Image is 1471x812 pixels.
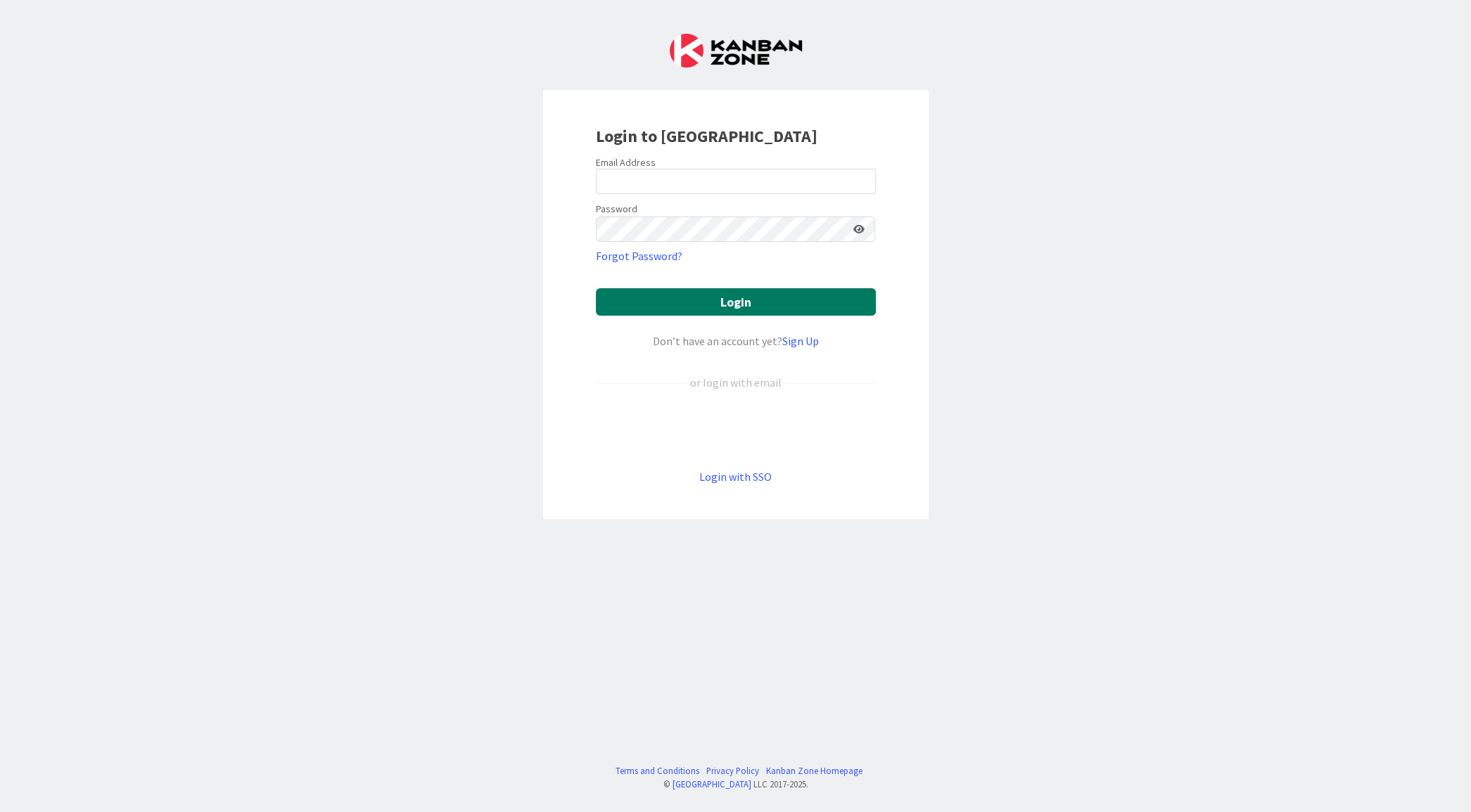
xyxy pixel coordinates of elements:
[596,333,876,349] div: Don’t have an account yet?
[596,202,637,217] label: Password
[670,34,802,67] img: Kanban Zone
[596,125,817,147] b: Login to [GEOGRAPHIC_DATA]
[699,470,772,484] a: Login with SSO
[596,156,656,169] label: Email Address
[616,764,699,778] a: Terms and Conditions
[766,764,862,778] a: Kanban Zone Homepage
[596,247,682,264] a: Forgot Password?
[782,334,819,348] a: Sign Up
[596,288,876,316] button: Login
[706,764,759,778] a: Privacy Policy
[687,374,785,391] div: or login with email
[673,778,751,790] a: [GEOGRAPHIC_DATA]
[609,778,862,791] div: © LLC 2017- 2025 .
[589,414,883,445] iframe: Botão Iniciar sessão com o Google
